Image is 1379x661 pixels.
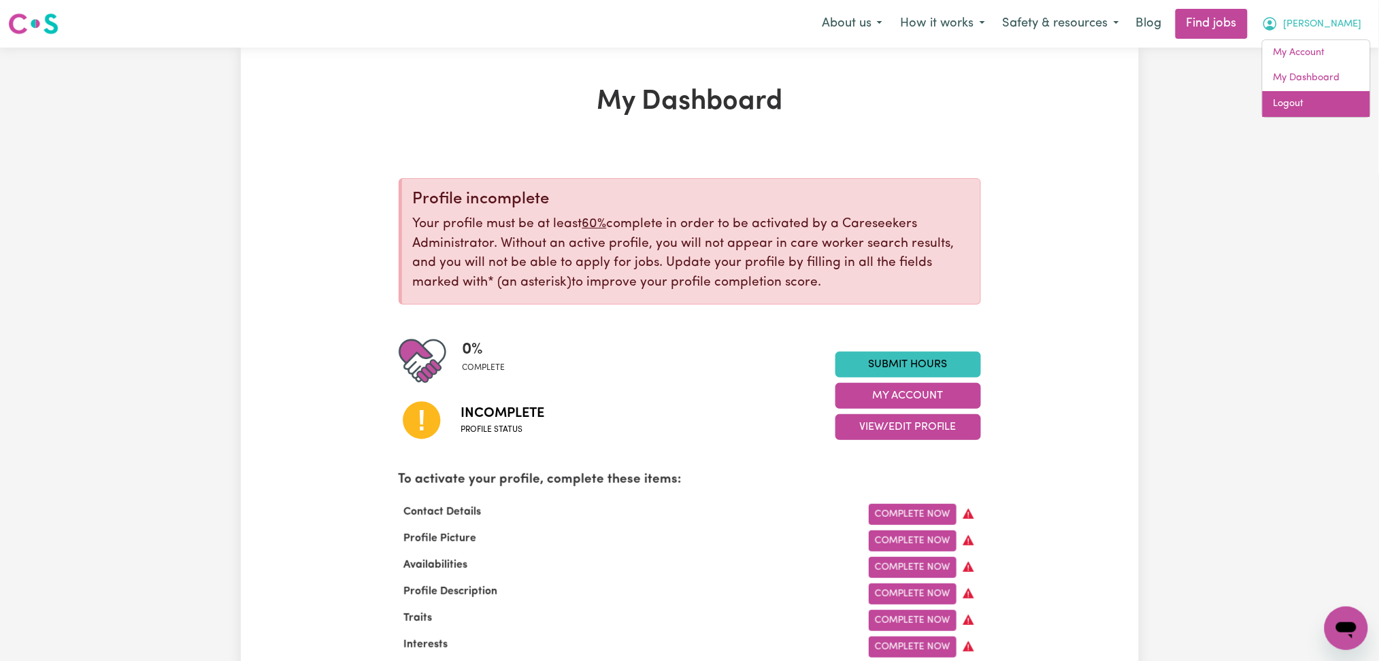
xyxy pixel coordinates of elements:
[869,610,957,631] a: Complete Now
[1253,10,1371,38] button: My Account
[835,352,981,377] a: Submit Hours
[835,383,981,409] button: My Account
[399,586,503,597] span: Profile Description
[582,218,607,231] u: 60%
[1284,17,1362,32] span: [PERSON_NAME]
[869,557,957,578] a: Complete Now
[1176,9,1248,39] a: Find jobs
[891,10,994,38] button: How it works
[813,10,891,38] button: About us
[399,86,981,118] h1: My Dashboard
[8,8,59,39] a: Careseekers logo
[461,424,545,436] span: Profile status
[994,10,1128,38] button: Safety & resources
[869,583,957,605] a: Complete Now
[835,414,981,440] button: View/Edit Profile
[463,337,505,362] span: 0 %
[1263,91,1370,117] a: Logout
[1262,39,1371,118] div: My Account
[869,637,957,658] a: Complete Now
[463,362,505,374] span: complete
[399,471,981,490] p: To activate your profile, complete these items:
[399,533,482,544] span: Profile Picture
[869,504,957,525] a: Complete Now
[1263,40,1370,66] a: My Account
[399,613,438,624] span: Traits
[488,276,572,289] span: an asterisk
[1325,607,1368,650] iframe: Button to launch messaging window
[463,337,516,385] div: Profile completeness: 0%
[399,560,473,571] span: Availabilities
[399,507,487,518] span: Contact Details
[413,190,969,209] div: Profile incomplete
[8,12,59,36] img: Careseekers logo
[413,215,969,293] p: Your profile must be at least complete in order to be activated by a Careseekers Administrator. W...
[1263,65,1370,91] a: My Dashboard
[869,530,957,552] a: Complete Now
[1128,9,1170,39] a: Blog
[399,639,454,650] span: Interests
[461,403,545,424] span: Incomplete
